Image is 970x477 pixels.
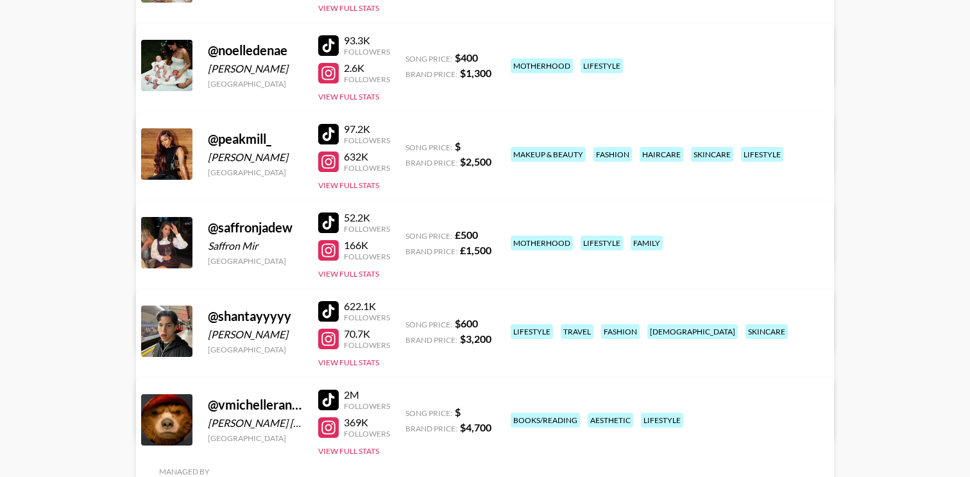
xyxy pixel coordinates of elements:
[647,324,738,339] div: [DEMOGRAPHIC_DATA]
[344,135,390,145] div: Followers
[344,239,390,252] div: 166K
[405,69,457,79] span: Brand Price:
[745,324,788,339] div: skincare
[344,34,390,47] div: 93.3K
[631,236,663,250] div: family
[208,131,303,147] div: @ peakmill_
[460,333,491,345] strong: $ 3,200
[208,151,303,164] div: [PERSON_NAME]
[511,58,573,73] div: motherhood
[405,231,452,241] span: Song Price:
[601,324,640,339] div: fashion
[208,433,303,443] div: [GEOGRAPHIC_DATA]
[405,335,457,345] span: Brand Price:
[344,327,390,340] div: 70.7K
[318,92,379,101] button: View Full Stats
[641,413,683,428] div: lifestyle
[318,446,379,456] button: View Full Stats
[691,147,733,162] div: skincare
[208,308,303,324] div: @ shantayyyyy
[318,180,379,190] button: View Full Stats
[344,150,390,163] div: 632K
[344,429,390,438] div: Followers
[581,236,623,250] div: lifestyle
[344,224,390,234] div: Followers
[344,211,390,224] div: 52.2K
[455,140,461,152] strong: $
[208,168,303,177] div: [GEOGRAPHIC_DATA]
[455,317,478,329] strong: $ 600
[208,328,303,341] div: [PERSON_NAME]
[344,47,390,56] div: Followers
[344,416,390,429] div: 369K
[208,62,303,75] div: [PERSON_NAME]
[455,51,478,64] strong: $ 400
[581,58,623,73] div: lifestyle
[208,397,303,413] div: @ vmichellerangel
[344,388,390,401] div: 2M
[593,147,632,162] div: fashion
[511,324,553,339] div: lifestyle
[405,408,452,418] span: Song Price:
[640,147,683,162] div: haircare
[561,324,593,339] div: travel
[741,147,783,162] div: lifestyle
[588,413,633,428] div: aesthetic
[405,143,452,152] span: Song Price:
[511,413,580,428] div: books/reading
[344,163,390,173] div: Followers
[460,155,491,168] strong: $ 2,500
[511,147,586,162] div: makeup & beauty
[318,3,379,13] button: View Full Stats
[208,239,303,252] div: Saffron Mir
[405,158,457,168] span: Brand Price:
[208,345,303,354] div: [GEOGRAPHIC_DATA]
[455,229,478,241] strong: £ 500
[405,320,452,329] span: Song Price:
[318,269,379,279] button: View Full Stats
[208,417,303,429] div: [PERSON_NAME] [PERSON_NAME]
[511,236,573,250] div: motherhood
[344,62,390,74] div: 2.6K
[405,424,457,433] span: Brand Price:
[344,74,390,84] div: Followers
[318,358,379,367] button: View Full Stats
[460,67,491,79] strong: $ 1,300
[208,256,303,266] div: [GEOGRAPHIC_DATA]
[208,220,303,236] div: @ saffronjadew
[344,401,390,411] div: Followers
[208,79,303,89] div: [GEOGRAPHIC_DATA]
[208,42,303,58] div: @ noelledenae
[405,54,452,64] span: Song Price:
[455,406,461,418] strong: $
[344,313,390,322] div: Followers
[344,123,390,135] div: 97.2K
[460,244,491,256] strong: £ 1,500
[159,467,409,476] div: Managed By
[405,247,457,256] span: Brand Price:
[344,340,390,350] div: Followers
[344,252,390,261] div: Followers
[460,421,491,433] strong: $ 4,700
[344,300,390,313] div: 622.1K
